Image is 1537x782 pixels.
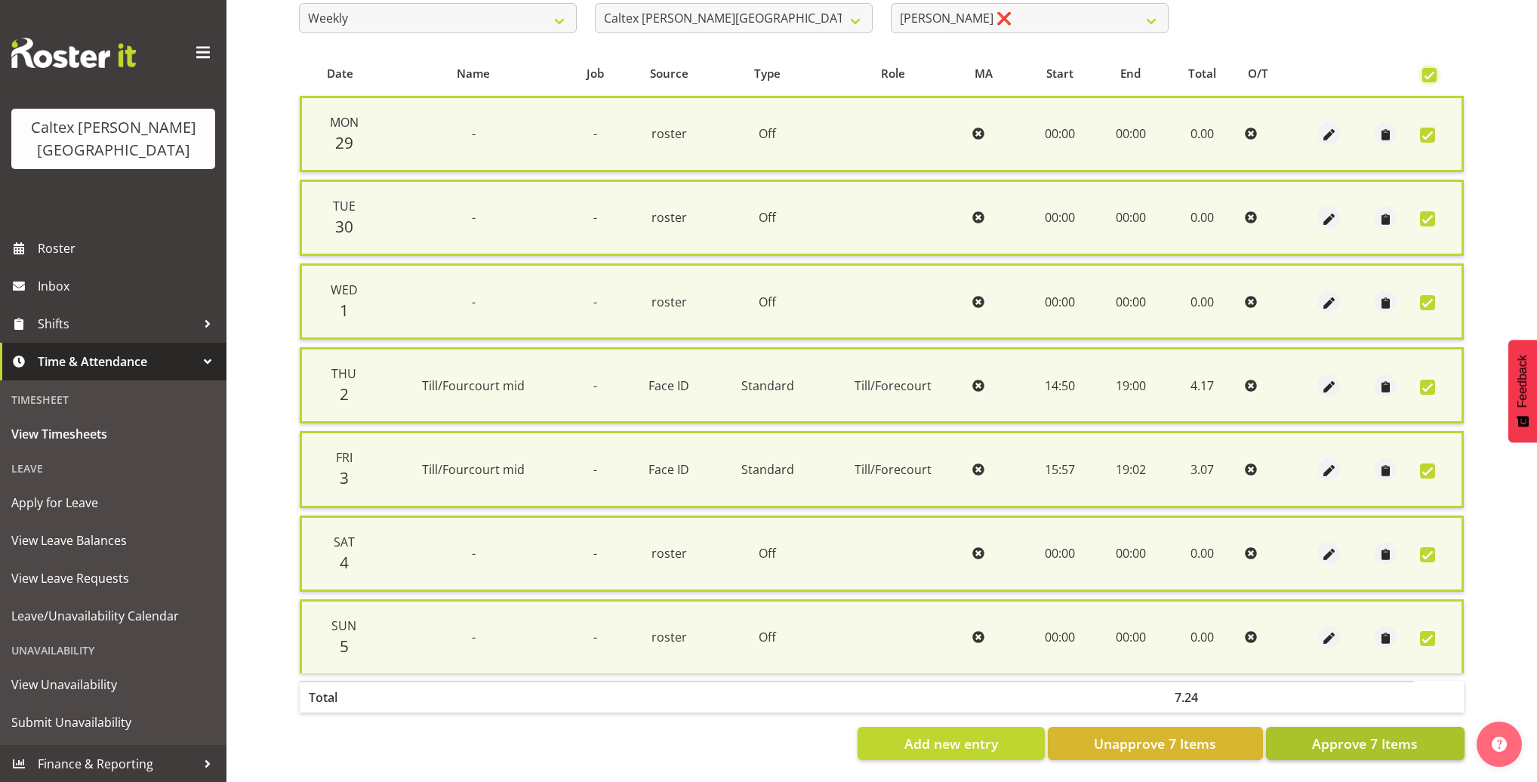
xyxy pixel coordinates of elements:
span: Source [650,65,688,82]
td: 0.00 [1166,96,1240,172]
td: 00:00 [1024,263,1096,340]
span: Unapprove 7 Items [1094,734,1216,753]
span: 4 [340,552,349,573]
span: - [593,209,597,226]
span: Shifts [38,312,196,335]
td: 00:00 [1096,263,1165,340]
span: 3 [340,467,349,488]
td: 00:00 [1096,516,1165,592]
a: View Leave Requests [4,559,223,597]
span: Roster [38,237,219,260]
button: Approve 7 Items [1266,727,1465,760]
span: Leave/Unavailability Calendar [11,605,215,627]
span: Inbox [38,275,219,297]
span: - [472,209,476,226]
span: Feedback [1516,355,1529,408]
span: - [593,461,597,478]
td: Off [715,263,821,340]
span: Approve 7 Items [1312,734,1418,753]
span: Total [1188,65,1216,82]
td: Off [715,516,821,592]
span: - [472,294,476,310]
span: Thu [331,365,356,382]
span: roster [651,545,687,562]
div: Leave [4,453,223,484]
span: View Leave Requests [11,567,215,590]
span: - [593,545,597,562]
button: Unapprove 7 Items [1048,727,1263,760]
span: Time & Attendance [38,350,196,373]
span: Till/Fourcourt mid [422,377,525,394]
div: Caltex [PERSON_NAME][GEOGRAPHIC_DATA] [26,116,200,162]
td: 4.17 [1166,347,1240,423]
span: - [472,545,476,562]
span: Tue [333,198,356,214]
span: roster [651,629,687,645]
span: View Timesheets [11,423,215,445]
span: - [593,294,597,310]
span: Apply for Leave [11,491,215,514]
span: 5 [340,636,349,657]
span: Type [754,65,781,82]
td: Standard [715,431,821,507]
span: Wed [331,282,358,298]
td: 00:00 [1096,180,1165,256]
span: - [472,629,476,645]
span: - [593,629,597,645]
td: 19:00 [1096,347,1165,423]
td: 0.00 [1166,516,1240,592]
span: roster [651,209,687,226]
span: Sat [334,534,355,550]
td: 3.07 [1166,431,1240,507]
span: roster [651,125,687,142]
th: Total [300,681,380,713]
span: Sun [331,617,356,634]
span: 29 [335,132,353,153]
span: Date [327,65,353,82]
td: 00:00 [1024,599,1096,673]
span: Till/Forecourt [855,461,932,478]
span: Face ID [648,377,689,394]
a: View Unavailability [4,666,223,703]
span: Submit Unavailability [11,711,215,734]
a: Leave/Unavailability Calendar [4,597,223,635]
td: Standard [715,347,821,423]
span: - [472,125,476,142]
span: Till/Fourcourt mid [422,461,525,478]
a: View Timesheets [4,415,223,453]
td: 0.00 [1166,263,1240,340]
td: 14:50 [1024,347,1096,423]
td: 00:00 [1024,180,1096,256]
span: Till/Forecourt [855,377,932,394]
td: 0.00 [1166,180,1240,256]
span: Add new entry [904,734,998,753]
a: View Leave Balances [4,522,223,559]
td: Off [715,96,821,172]
div: Timesheet [4,384,223,415]
span: - [593,125,597,142]
td: 00:00 [1024,96,1096,172]
div: Unavailability [4,635,223,666]
td: 15:57 [1024,431,1096,507]
td: 0.00 [1166,599,1240,673]
span: MA [975,65,993,82]
span: Start [1046,65,1073,82]
td: 00:00 [1024,516,1096,592]
span: 1 [340,300,349,321]
span: End [1120,65,1141,82]
span: 30 [335,216,353,237]
span: View Unavailability [11,673,215,696]
td: Off [715,180,821,256]
span: Fri [336,449,353,466]
button: Add new entry [858,727,1044,760]
a: Submit Unavailability [4,703,223,741]
img: help-xxl-2.png [1492,737,1507,752]
button: Feedback - Show survey [1508,340,1537,442]
td: Off [715,599,821,673]
span: O/T [1248,65,1268,82]
td: 19:02 [1096,431,1165,507]
span: Mon [330,114,359,131]
span: - [593,377,597,394]
span: Name [457,65,490,82]
span: Finance & Reporting [38,753,196,775]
